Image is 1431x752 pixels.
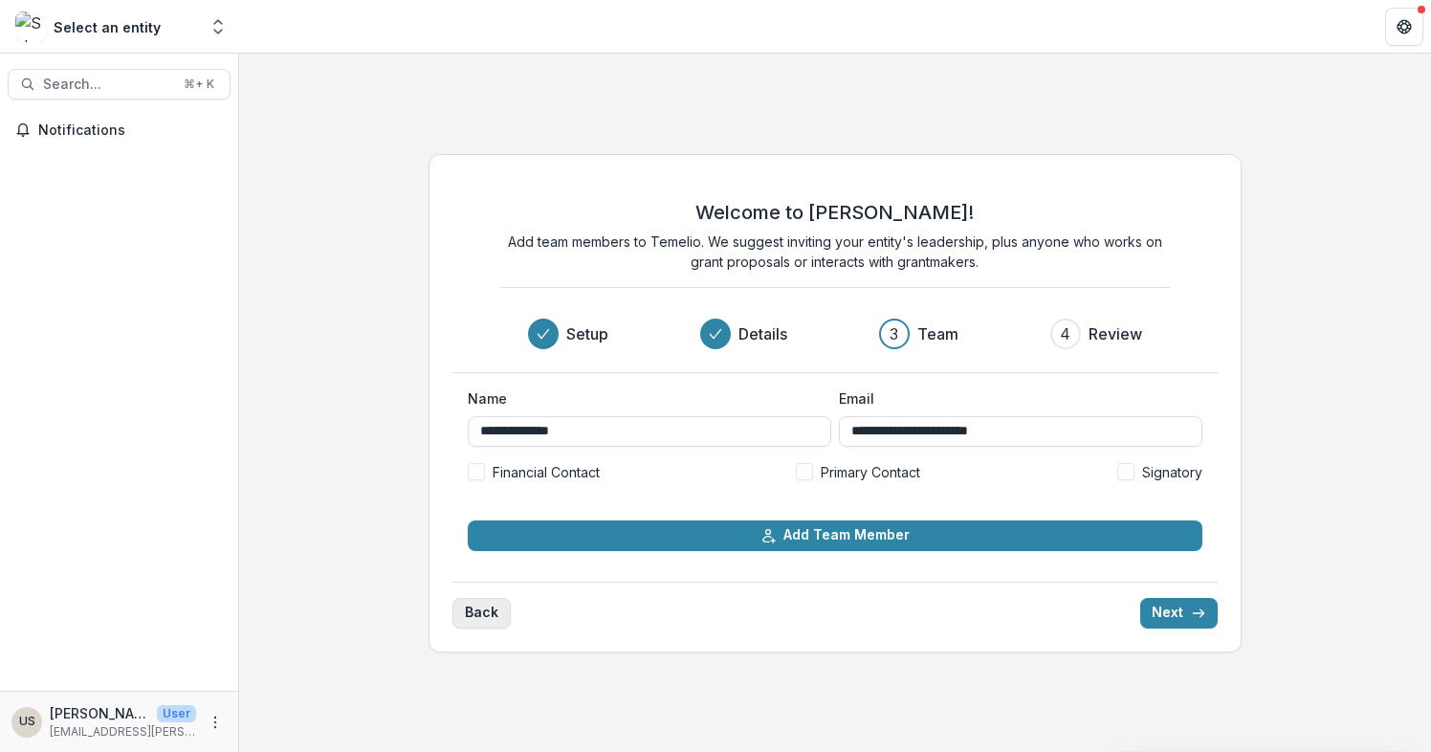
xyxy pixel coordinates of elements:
[500,232,1170,272] p: Add team members to Temelio. We suggest inviting your entity's leadership, plus anyone who works ...
[8,115,231,145] button: Notifications
[1089,322,1142,345] h3: Review
[1142,462,1202,482] span: Signatory
[180,74,218,95] div: ⌘ + K
[19,716,35,728] div: Utkarsh Saxena
[38,122,223,139] span: Notifications
[695,201,974,224] h2: Welcome to [PERSON_NAME]!
[821,462,920,482] span: Primary Contact
[468,388,820,409] label: Name
[468,520,1202,551] button: Add Team Member
[50,703,149,723] p: [PERSON_NAME]
[50,723,196,741] p: [EMAIL_ADDRESS][PERSON_NAME][DOMAIN_NAME]
[738,322,787,345] h3: Details
[566,322,608,345] h3: Setup
[890,322,898,345] div: 3
[839,388,1191,409] label: Email
[205,8,231,46] button: Open entity switcher
[204,711,227,734] button: More
[157,705,196,722] p: User
[1140,598,1218,629] button: Next
[8,69,231,100] button: Search...
[528,319,1142,349] div: Progress
[54,17,161,37] div: Select an entity
[15,11,46,42] img: Select an entity
[1385,8,1423,46] button: Get Help
[452,598,511,629] button: Back
[493,462,600,482] span: Financial Contact
[1060,322,1070,345] div: 4
[43,77,172,93] span: Search...
[917,322,958,345] h3: Team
